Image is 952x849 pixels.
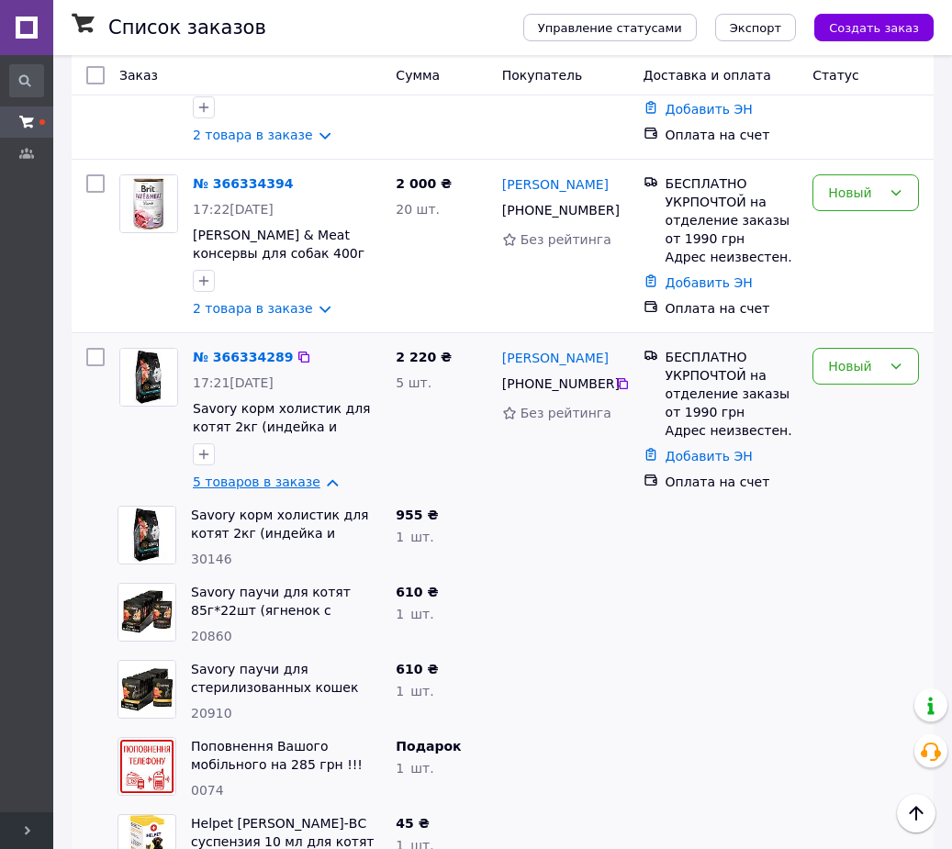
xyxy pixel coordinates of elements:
[523,14,697,41] button: Управление статусами
[119,174,178,233] a: Фото товару
[191,585,351,636] a: Savory паучи для котят 85г*22шт (ягненок с тыквой в желе)
[521,406,611,420] span: Без рейтинга
[498,197,615,223] div: [PHONE_NUMBER]
[502,68,583,83] span: Покупатель
[666,473,799,491] div: Оплата на счет
[666,449,753,464] a: Добавить ЭН
[396,662,438,676] span: 610 ₴
[119,348,178,407] a: Фото товару
[396,607,433,621] span: 1 шт.
[193,475,320,489] a: 5 товаров в заказе
[193,350,293,364] a: № 366334289
[502,175,609,194] a: [PERSON_NAME]
[666,248,799,266] div: Адрес неизвестен.
[396,684,433,698] span: 1 шт.
[193,375,274,390] span: 17:21[DATE]
[193,401,371,452] a: Savory корм холистик для котят 2кг (индейка и курица)
[666,299,799,318] div: Оплата на счет
[829,21,919,35] span: Создать заказ
[119,68,158,83] span: Заказ
[118,661,175,718] img: Фото товару
[666,126,799,144] div: Оплата на счет
[191,739,363,772] a: Поповнення Вашого мобільного на 285 грн !!!
[666,174,799,248] div: БЕСПЛАТНО УКРПОЧТОЙ на отделение заказы от 1990 грн
[396,761,433,776] span: 1 шт.
[396,739,461,754] span: Подарок
[120,349,177,406] img: Фото товару
[396,176,452,191] span: 2 000 ₴
[118,507,175,564] img: Фото товару
[396,508,438,522] span: 955 ₴
[730,21,781,35] span: Экспорт
[396,202,440,217] span: 20 шт.
[812,68,859,83] span: Статус
[191,706,232,721] span: 20910
[193,202,274,217] span: 17:22[DATE]
[796,19,934,34] a: Создать заказ
[191,508,369,559] a: Savory корм холистик для котят 2кг (индейка и курица)
[897,794,935,832] button: Наверх
[666,421,799,440] div: Адрес неизвестен.
[666,275,753,290] a: Добавить ЭН
[191,552,232,566] span: 30146
[814,14,934,41] button: Создать заказ
[498,371,615,397] div: [PHONE_NUMBER]
[715,14,796,41] button: Экспорт
[191,783,224,798] span: 0074
[502,349,609,367] a: [PERSON_NAME]
[193,228,364,279] a: [PERSON_NAME] & Meat консервы для собак 400г (ягненок)
[193,301,313,316] a: 2 товара в заказе
[396,375,431,390] span: 5 шт.
[193,176,293,191] a: № 366334394
[396,585,438,599] span: 610 ₴
[396,816,429,831] span: 45 ₴
[396,530,433,544] span: 1 шт.
[108,17,266,39] h1: Список заказов
[644,68,771,83] span: Доставка и оплата
[828,356,881,376] div: Новый
[191,662,358,732] a: Savory паучи для стерилизованных кошек 85г*22шт ( индейка и морковь в желе )
[118,738,175,795] img: Фото товару
[396,68,440,83] span: Сумма
[521,232,611,247] span: Без рейтинга
[396,350,452,364] span: 2 220 ₴
[191,629,232,643] span: 20860
[118,584,175,641] img: Фото товару
[193,128,313,142] a: 2 товара в заказе
[538,21,682,35] span: Управление статусами
[666,348,799,421] div: БЕСПЛАТНО УКРПОЧТОЙ на отделение заказы от 1990 грн
[120,175,177,232] img: Фото товару
[828,183,881,203] div: Новый
[666,102,753,117] a: Добавить ЭН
